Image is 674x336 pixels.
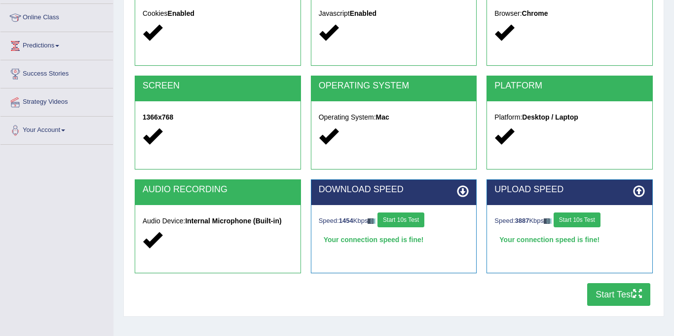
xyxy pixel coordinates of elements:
h2: DOWNLOAD SPEED [319,185,469,195]
h2: PLATFORM [494,81,645,91]
h5: Audio Device: [143,217,293,225]
a: Predictions [0,32,113,57]
button: Start 10s Test [554,212,600,227]
h2: AUDIO RECORDING [143,185,293,195]
strong: Desktop / Laptop [522,113,578,121]
button: Start Test [587,283,650,306]
button: Start 10s Test [377,212,424,227]
img: ajax-loader-fb-connection.gif [544,218,552,224]
div: Your connection speed is fine! [319,232,469,247]
h2: SCREEN [143,81,293,91]
strong: 3887 [515,217,529,224]
h2: UPLOAD SPEED [494,185,645,195]
h5: Javascript [319,10,469,17]
img: ajax-loader-fb-connection.gif [368,218,375,224]
h5: Platform: [494,114,645,121]
h2: OPERATING SYSTEM [319,81,469,91]
a: Your Account [0,117,113,141]
strong: 1366x768 [143,113,173,121]
div: Speed: Kbps [319,212,469,230]
h5: Cookies [143,10,293,17]
strong: Enabled [350,9,376,17]
strong: Chrome [522,9,548,17]
a: Strategy Videos [0,88,113,113]
h5: Browser: [494,10,645,17]
h5: Operating System: [319,114,469,121]
a: Success Stories [0,60,113,85]
strong: Enabled [168,9,194,17]
a: Online Class [0,4,113,29]
strong: 1454 [339,217,353,224]
strong: Mac [376,113,389,121]
div: Your connection speed is fine! [494,232,645,247]
strong: Internal Microphone (Built-in) [185,217,281,225]
div: Speed: Kbps [494,212,645,230]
